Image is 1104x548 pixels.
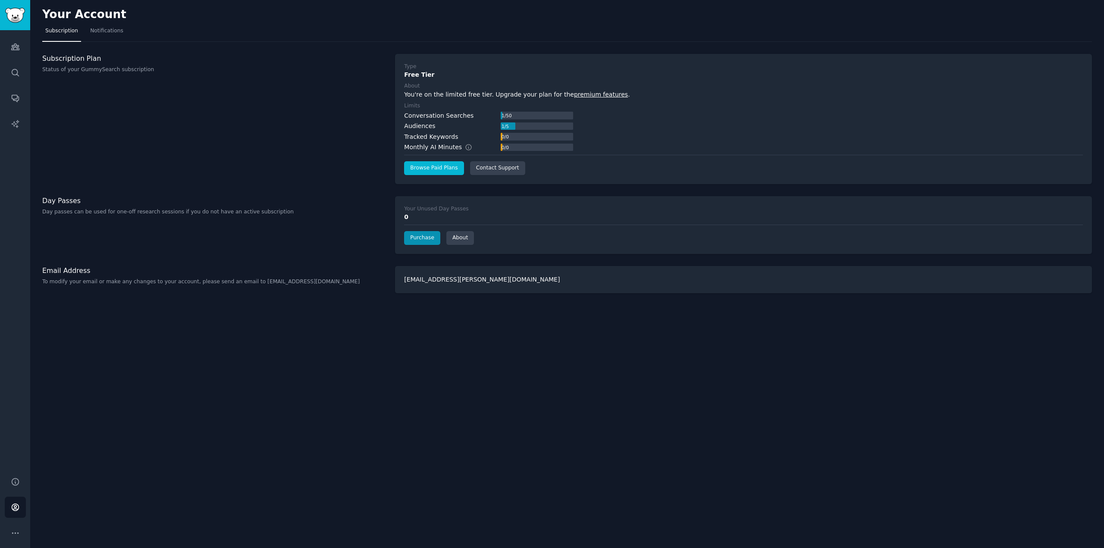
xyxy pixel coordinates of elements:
a: About [446,231,474,245]
h3: Subscription Plan [42,54,386,63]
a: premium features [574,91,628,98]
div: 1 / 5 [501,122,509,130]
h3: Email Address [42,266,386,275]
a: Contact Support [470,161,525,175]
div: 0 [404,213,1083,222]
a: Notifications [87,24,126,42]
p: Day passes can be used for one-off research sessions if you do not have an active subscription [42,208,386,216]
a: Subscription [42,24,81,42]
p: Status of your GummySearch subscription [42,66,386,74]
span: Subscription [45,27,78,35]
div: [EMAIL_ADDRESS][PERSON_NAME][DOMAIN_NAME] [395,266,1092,293]
h2: Your Account [42,8,126,22]
div: Free Tier [404,70,1083,79]
div: Your Unused Day Passes [404,205,468,213]
div: You're on the limited free tier. Upgrade your plan for the . [404,90,1083,99]
p: To modify your email or make any changes to your account, please send an email to [EMAIL_ADDRESS]... [42,278,386,286]
div: Conversation Searches [404,111,474,120]
div: Limits [404,102,420,110]
a: Purchase [404,231,440,245]
div: 1 / 50 [501,112,512,119]
div: Monthly AI Minutes [404,143,481,152]
div: 0 / 0 [501,144,509,151]
div: Audiences [404,122,435,131]
h3: Day Passes [42,196,386,205]
div: Type [404,63,416,71]
div: Tracked Keywords [404,132,458,141]
div: About [404,82,420,90]
span: Notifications [90,27,123,35]
img: GummySearch logo [5,8,25,23]
div: 0 / 0 [501,133,509,141]
a: Browse Paid Plans [404,161,464,175]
